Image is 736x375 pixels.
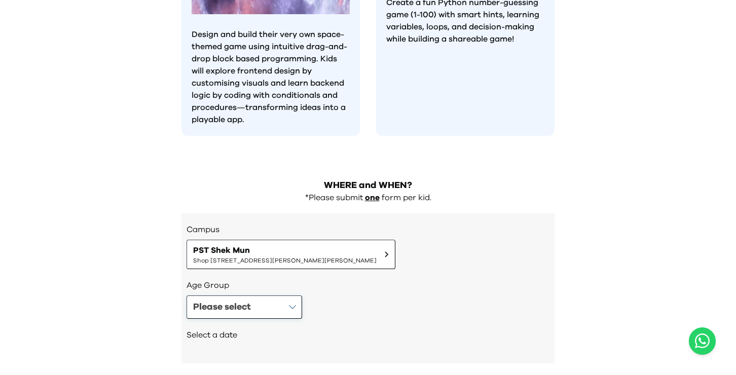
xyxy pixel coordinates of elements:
h3: Campus [187,223,549,236]
h2: Select a date [187,329,549,341]
h2: WHERE and WHEN? [181,178,555,193]
button: PST Shek MunShop [STREET_ADDRESS][PERSON_NAME][PERSON_NAME] [187,240,395,269]
a: Chat with us on WhatsApp [689,327,716,355]
span: Shop [STREET_ADDRESS][PERSON_NAME][PERSON_NAME] [193,256,377,265]
span: PST Shek Mun [193,244,377,256]
button: Open WhatsApp chat [689,327,716,355]
h3: Age Group [187,279,549,291]
div: Please select [193,300,251,314]
p: one [365,193,380,203]
div: *Please submit form per kid. [181,193,555,203]
button: Please select [187,295,302,319]
p: Design and build their very own space-themed game using intuitive drag-and-drop block based progr... [192,28,350,126]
